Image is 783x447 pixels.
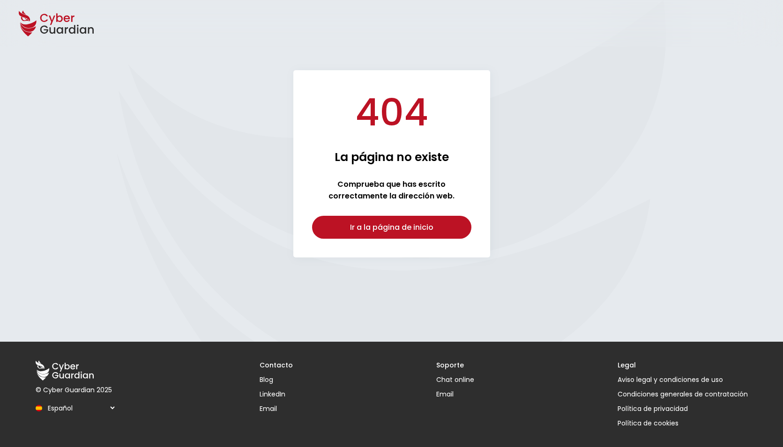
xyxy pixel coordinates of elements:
a: Email [436,389,474,399]
button: Política de cookies [618,418,748,428]
h3: Soporte [436,360,474,370]
a: Blog [260,375,293,385]
a: Email [260,404,293,414]
a: Política de privacidad [618,404,748,414]
a: LinkedIn [260,389,293,399]
button: Chat online [436,375,474,385]
h1: 404 [355,89,428,136]
p: © Cyber Guardian 2025 [36,385,116,395]
a: Ir a la página de inicio [312,216,471,239]
a: Condiciones generales de contratación [618,389,748,399]
a: Aviso legal y condiciones de uso [618,375,748,385]
h3: Legal [618,360,748,370]
strong: Comprueba que has escrito correctamente la dirección web. [328,179,455,201]
h2: La página no existe [335,150,449,164]
h3: Contacto [260,360,293,370]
